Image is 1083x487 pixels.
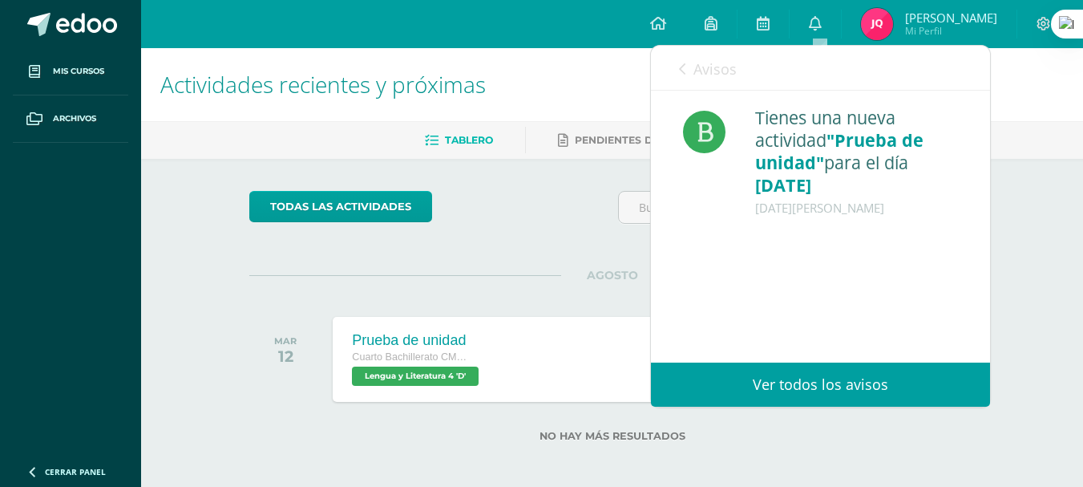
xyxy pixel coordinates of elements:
span: Lengua y Literatura 4 'D' [352,367,479,386]
img: e0e66dc41bed1d9faadf7dd390b36e2d.png [861,8,893,40]
a: todas las Actividades [249,191,432,222]
span: Pendientes de entrega [575,134,712,146]
label: No hay más resultados [249,430,975,442]
span: Cuarto Bachillerato CMP Bachillerato en CCLL con Orientación en Computación [352,351,472,363]
span: Avisos [693,59,737,79]
input: Busca una actividad próxima aquí... [619,192,974,223]
a: Tablero [425,128,493,153]
div: [DATE][PERSON_NAME] [755,197,958,219]
span: [DATE] [755,173,811,197]
a: Ver todos los avisos [651,363,990,407]
a: Mis cursos [13,48,128,95]
span: Tablero [445,134,493,146]
span: Cerrar panel [45,466,106,477]
span: "Prueba de unidad" [755,128,923,174]
div: Prueba de unidad [352,332,483,349]
span: AGOSTO [561,268,664,282]
a: Pendientes de entrega [558,128,712,153]
div: 12 [274,347,297,366]
span: 8 [874,59,881,76]
div: MAR [274,335,297,347]
span: Mis cursos [53,65,104,78]
span: Actividades recientes y próximas [160,69,486,99]
span: avisos sin leer [874,59,962,76]
span: [PERSON_NAME] [905,10,997,26]
div: Tienes una nueva actividad para el día [755,107,958,219]
a: Archivos [13,95,128,143]
span: Mi Perfil [905,24,997,38]
span: Archivos [53,112,96,125]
